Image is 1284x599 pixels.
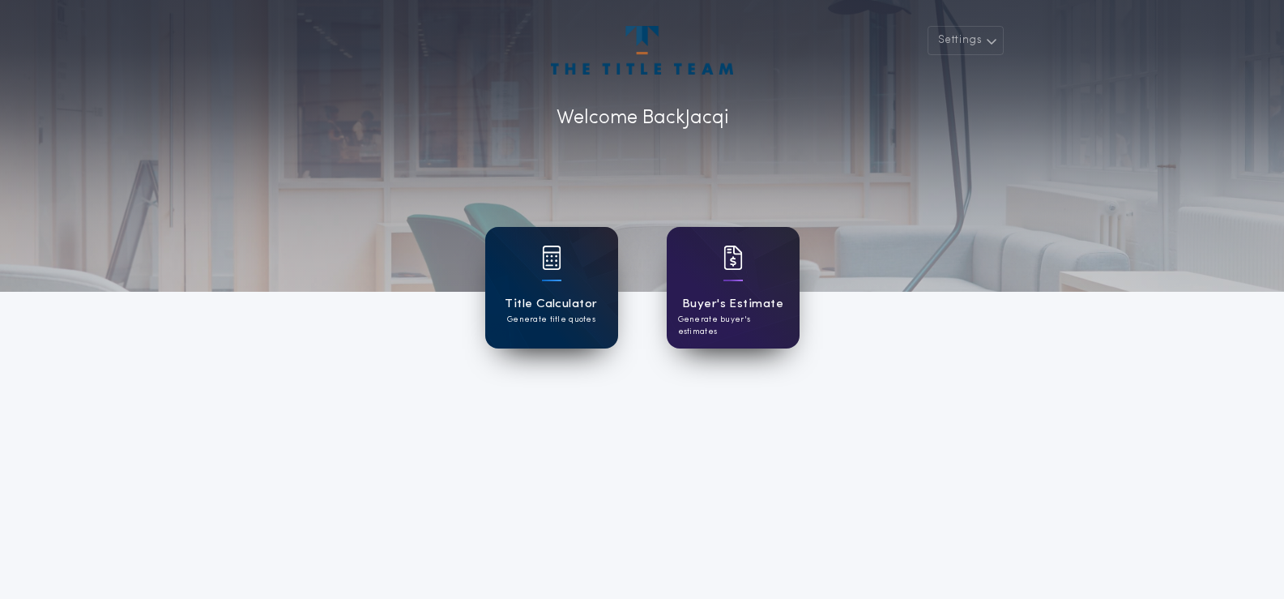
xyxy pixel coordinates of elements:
button: Settings [928,26,1004,55]
a: card iconBuyer's EstimateGenerate buyer's estimates [667,227,800,349]
p: Welcome Back Jacqi [557,104,728,133]
img: account-logo [551,26,732,75]
p: Generate title quotes [507,314,595,326]
a: card iconTitle CalculatorGenerate title quotes [485,227,618,349]
img: card icon [723,246,743,270]
h1: Buyer's Estimate [682,295,783,314]
img: card icon [542,246,561,270]
p: Generate buyer's estimates [678,314,788,338]
h1: Title Calculator [505,295,597,314]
